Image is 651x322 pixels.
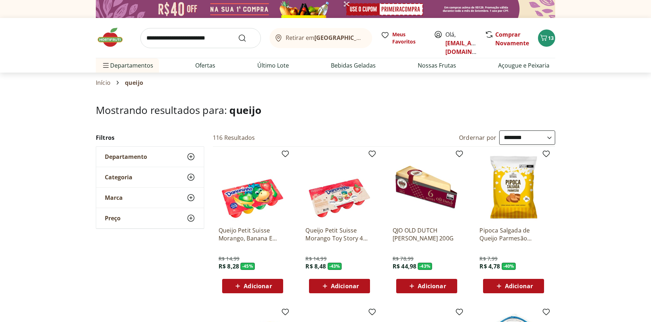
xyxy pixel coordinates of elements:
a: Bebidas Geladas [331,61,376,70]
span: Adicionar [505,283,533,289]
button: Submit Search [238,34,255,42]
span: Olá, [445,30,477,56]
a: Início [96,79,111,86]
span: 13 [548,34,554,41]
span: R$ 8,48 [305,262,326,270]
span: Preço [105,215,121,222]
a: Pipoca Salgada de Queijo Parmesão Natural da Terra 20g [479,226,548,242]
button: Menu [102,57,110,74]
img: QJO OLD DUTCH VINCENT KROON 200G [393,152,461,221]
a: Queijo Petit Suisse Morango, Banana E Maçã-Verde Toy Story 4 Danoninho Bandeja 320G 8 Unidades [219,226,287,242]
h2: 116 Resultados [213,134,255,142]
span: R$ 44,98 [393,262,416,270]
span: Adicionar [244,283,272,289]
span: R$ 14,99 [305,255,326,262]
span: R$ 8,28 [219,262,239,270]
a: Nossas Frutas [418,61,456,70]
span: queijo [125,79,143,86]
span: Categoria [105,174,132,181]
a: Ofertas [195,61,215,70]
span: Marca [105,194,123,201]
span: - 43 % [328,263,342,270]
span: Meus Favoritos [392,31,425,45]
span: - 43 % [418,263,432,270]
button: Preço [96,208,204,228]
button: Retirar em[GEOGRAPHIC_DATA]/[GEOGRAPHIC_DATA] [270,28,372,48]
a: Meus Favoritos [381,31,425,45]
img: Pipoca Salgada de Queijo Parmesão Natural da Terra 20g [479,152,548,221]
img: Queijo Petit Suisse Morango, Banana E Maçã-Verde Toy Story 4 Danoninho Bandeja 320G 8 Unidades [219,152,287,221]
span: Departamentos [102,57,153,74]
span: Retirar em [286,34,365,41]
input: search [140,28,261,48]
button: Categoria [96,167,204,187]
span: Departamento [105,153,147,160]
button: Carrinho [538,29,555,47]
span: R$ 7,99 [479,255,497,262]
img: Hortifruti [96,27,132,48]
button: Adicionar [309,279,370,293]
span: R$ 14,99 [219,255,239,262]
h2: Filtros [96,130,204,145]
span: queijo [229,103,261,117]
span: Adicionar [418,283,446,289]
button: Adicionar [396,279,457,293]
button: Departamento [96,147,204,167]
button: Adicionar [483,279,544,293]
span: - 40 % [502,263,516,270]
a: Açougue e Peixaria [498,61,549,70]
a: QJO OLD DUTCH [PERSON_NAME] 200G [393,226,461,242]
a: Comprar Novamente [495,31,529,47]
button: Adicionar [222,279,283,293]
a: Último Lote [257,61,289,70]
label: Ordernar por [459,134,496,142]
a: Queijo Petit Suisse Morango Toy Story 4 Danoninho Bandeja 320G 8 Unidades [305,226,374,242]
a: [EMAIL_ADDRESS][DOMAIN_NAME] [445,39,495,56]
b: [GEOGRAPHIC_DATA]/[GEOGRAPHIC_DATA] [314,34,435,42]
span: R$ 78,99 [393,255,413,262]
span: R$ 4,78 [479,262,500,270]
img: Queijo Petit Suisse Morango Toy Story 4 Danoninho Bandeja 320G 8 Unidades [305,152,374,221]
span: - 45 % [240,263,255,270]
button: Marca [96,188,204,208]
span: Adicionar [331,283,359,289]
h1: Mostrando resultados para: [96,104,555,116]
